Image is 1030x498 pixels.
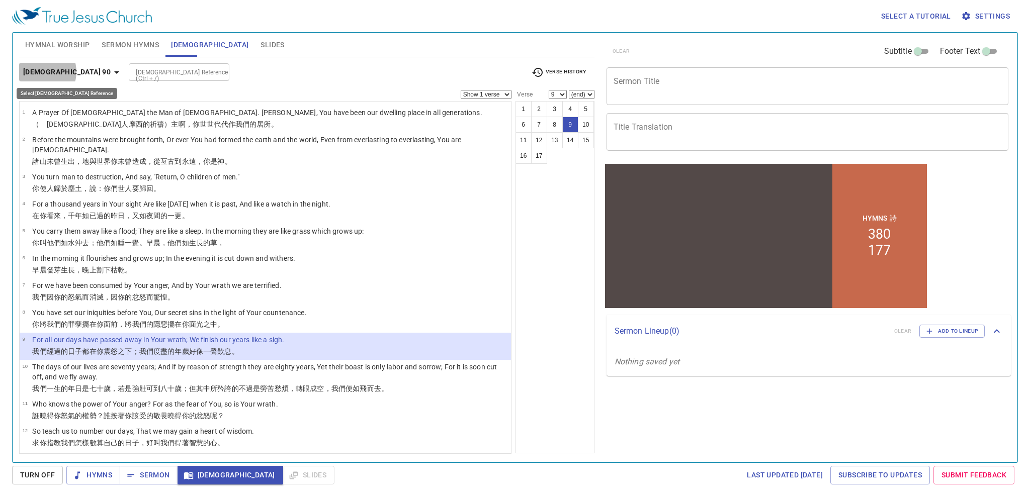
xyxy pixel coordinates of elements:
[225,157,232,165] wh410: 。
[189,439,225,447] wh935: 智慧
[531,117,547,133] button: 7
[32,292,281,302] p: 我們因你的怒氣
[578,132,594,148] button: 15
[531,132,547,148] button: 12
[22,363,28,369] span: 10
[132,66,210,78] input: Type Bible Reference
[261,39,284,51] span: Slides
[22,228,25,233] span: 5
[82,384,388,392] wh3117: 是七十
[32,253,295,263] p: In the morning it flourishes and grows up; In the evening it is cut down and withers.
[32,172,239,182] p: You turn man to destruction, And say, "Return, O children of men."
[32,211,330,221] p: 在你看
[146,293,175,301] wh2534: 而驚惶
[217,439,224,447] wh3824: 。
[22,173,25,179] span: 3
[22,428,28,433] span: 12
[82,184,160,192] wh1793: ，說
[153,184,160,192] wh7725: 。
[167,347,239,355] wh3615: 的年歲
[228,120,278,128] wh1755: 作我們的居所
[25,39,90,51] span: Hymnal Worship
[97,184,160,192] wh559: ：你們世
[32,335,284,345] p: For all our days have passed away in Your wrath; We finish our years like a sigh.
[32,362,508,382] p: The days of our lives are seventy years; And if by reason of strength they are eighty years, Yet ...
[239,384,388,392] wh7296: 不過是勞苦
[516,132,532,148] button: 11
[111,157,232,165] wh8398: 你未曾造成
[102,39,159,51] span: Sermon Hymns
[32,265,295,275] p: 早晨
[175,384,388,392] wh8084: 歲
[146,384,388,392] wh1369: 可到八十
[22,201,25,206] span: 4
[32,438,254,448] p: 求你指教
[139,239,225,247] wh8142: 。早晨
[884,45,912,57] span: Subtitle
[547,101,563,117] button: 3
[97,320,225,328] wh7896: 你面前，將我們的隱
[175,157,231,165] wh5769: 到
[182,157,232,165] wh5704: 永遠
[128,469,169,481] span: Sermon
[743,466,827,484] a: Last updated [DATE]
[61,347,239,355] wh6437: 的日子
[941,469,1006,481] span: Submit Feedback
[125,266,132,274] wh3001: 。
[54,184,160,192] wh582: 歸於
[22,255,25,260] span: 6
[47,266,132,274] wh1242: 發芽
[531,101,547,117] button: 2
[217,239,224,247] wh2682: ，
[933,466,1014,484] a: Submit Feedback
[120,466,178,484] button: Sermon
[32,346,284,356] p: 我們經過
[22,136,25,142] span: 2
[20,469,55,481] span: Turn Off
[104,384,388,392] wh7657: 歲
[61,266,132,274] wh6692: 生長
[32,319,306,329] p: 你將我們的罪孽
[532,66,586,78] span: Verse History
[516,91,533,97] label: Verse
[210,412,224,420] wh5678: 呢？
[160,320,224,328] wh5956: 惡擺在你面
[75,157,231,165] wh3205: ，地
[125,212,189,220] wh865: ，又如夜間
[19,63,127,81] button: [DEMOGRAPHIC_DATA] 90
[830,466,930,484] a: Subscribe to Updates
[143,120,278,128] wh4872: 的祈禱
[940,45,981,57] span: Footer Text
[963,10,1010,23] span: Settings
[214,120,278,128] wh1755: 代代
[232,347,239,355] wh1899: 。
[178,466,283,484] button: [DEMOGRAPHIC_DATA]
[32,108,482,118] p: A Prayer Of [DEMOGRAPHIC_DATA] the Man of [DEMOGRAPHIC_DATA]. [PERSON_NAME], You have been our dw...
[167,293,175,301] wh926: 。
[22,309,25,315] span: 8
[75,384,388,392] wh8141: 日
[32,226,364,236] p: You carry them away like a flood; They are like a sleep. In the morning they are like grass which...
[23,66,111,78] b: [DEMOGRAPHIC_DATA] 90
[310,384,388,392] wh2440: 成空
[547,132,563,148] button: 13
[97,266,132,274] wh6153: 割下
[578,101,594,117] button: 5
[75,412,224,420] wh639: 的權勢
[146,157,232,165] wh2342: ，從亙古
[90,212,189,220] wh3117: 已過
[32,135,508,155] p: Before the mountains were brought forth, Or ever You had formed the earth and the world, Even fro...
[32,411,278,421] p: 誰曉得
[32,156,508,166] p: 諸山
[926,327,978,336] span: Add to Lineup
[74,469,112,481] span: Hymns
[189,347,239,355] wh8141: 好像一聲歎息
[167,412,224,420] wh3374: 曉得你的忿怒
[22,109,25,115] span: 1
[196,320,225,328] wh6440: 光
[578,117,594,133] button: 10
[747,469,823,481] span: Last updated [DATE]
[959,7,1014,26] button: Settings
